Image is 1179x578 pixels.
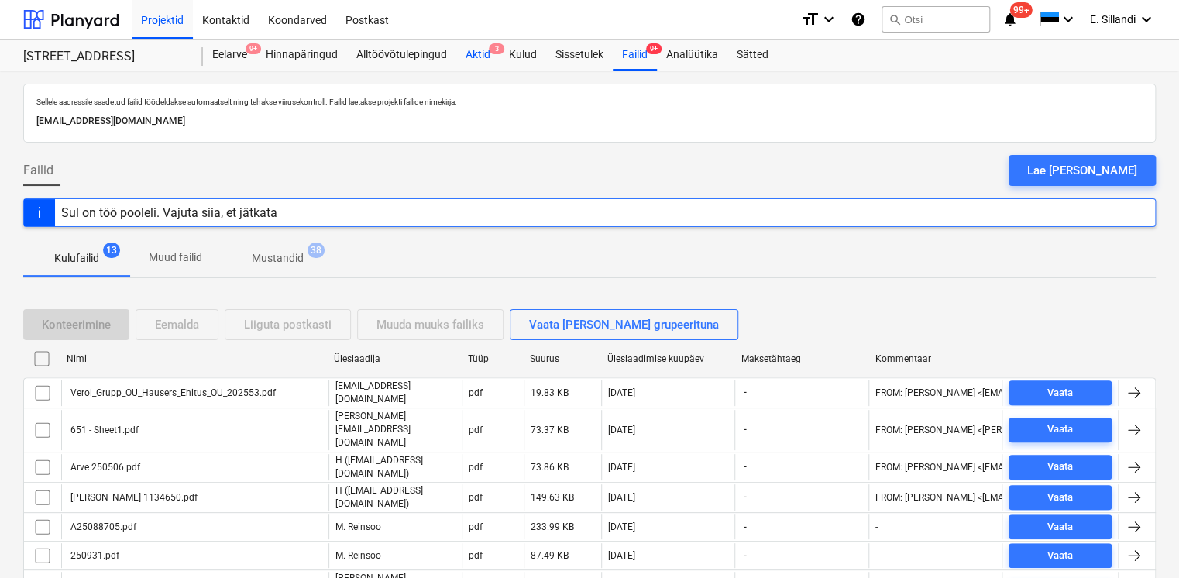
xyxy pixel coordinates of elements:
span: 3 [489,43,504,54]
i: Abikeskus [851,10,866,29]
div: Vaata [PERSON_NAME] grupeerituna [529,315,719,335]
div: Maksetähtaeg [741,353,863,364]
a: Sissetulek [546,40,613,71]
span: - [741,423,748,436]
div: Arve 250506.pdf [68,462,140,473]
div: 233.99 KB [531,521,574,532]
p: Kulufailid [54,250,99,267]
p: [EMAIL_ADDRESS][DOMAIN_NAME] [335,380,455,406]
span: - [741,490,748,504]
span: Failid [23,161,53,180]
div: 73.86 KB [531,462,569,473]
span: 9+ [246,43,261,54]
div: Tüüp [468,353,517,364]
div: Failid [613,40,657,71]
span: 9+ [646,43,662,54]
div: [PERSON_NAME] 1134650.pdf [68,492,198,503]
span: search [889,13,901,26]
div: Vaata [1047,458,1073,476]
div: Vaata [1047,489,1073,507]
div: pdf [469,550,483,561]
div: pdf [469,521,483,532]
i: keyboard_arrow_down [820,10,838,29]
div: Aktid [456,40,500,71]
div: pdf [469,425,483,435]
button: Vaata [1009,455,1112,480]
span: - [741,386,748,399]
div: 149.63 KB [531,492,574,503]
div: 19.83 KB [531,387,569,398]
div: 651 - Sheet1.pdf [68,425,139,435]
div: Verol_Grupp_OU_Hausers_Ehitus_OU_202553.pdf [68,387,276,398]
button: Vaata [1009,418,1112,442]
div: 73.37 KB [531,425,569,435]
button: Vaata [PERSON_NAME] grupeerituna [510,309,738,340]
a: Eelarve9+ [203,40,256,71]
p: M. Reinsoo [335,521,381,534]
a: Sätted [727,40,778,71]
div: [DATE] [608,521,635,532]
p: Sellele aadressile saadetud failid töödeldakse automaatselt ning tehakse viirusekontroll. Failid ... [36,97,1143,107]
div: Vaata [1047,547,1073,565]
div: [STREET_ADDRESS] [23,49,184,65]
div: Vaata [1047,421,1073,439]
div: - [875,521,878,532]
iframe: Chat Widget [1102,504,1179,578]
span: - [741,460,748,473]
p: Muud failid [149,249,202,266]
span: 13 [103,243,120,258]
i: notifications [1002,10,1018,29]
div: [DATE] [608,425,635,435]
button: Vaata [1009,514,1112,539]
div: Vaata [1047,518,1073,536]
button: Lae [PERSON_NAME] [1009,155,1156,186]
a: Failid9+ [613,40,657,71]
div: Üleslaadimise kuupäev [607,353,729,364]
p: Mustandid [252,250,304,267]
div: pdf [469,492,483,503]
div: Kommentaar [875,353,996,364]
span: E. Sillandi [1090,13,1136,26]
i: keyboard_arrow_down [1059,10,1078,29]
div: A25088705.pdf [68,521,136,532]
div: Üleslaadija [334,353,455,364]
i: format_size [801,10,820,29]
a: Analüütika [657,40,727,71]
p: [EMAIL_ADDRESS][DOMAIN_NAME] [36,113,1143,129]
p: M. Reinsoo [335,549,381,563]
span: 38 [308,243,325,258]
div: pdf [469,462,483,473]
div: pdf [469,387,483,398]
span: - [741,521,748,534]
p: H ([EMAIL_ADDRESS][DOMAIN_NAME]) [335,484,455,511]
div: Eelarve [203,40,256,71]
i: keyboard_arrow_down [1137,10,1156,29]
span: 99+ [1010,2,1033,18]
a: Kulud [500,40,546,71]
div: Suurus [530,353,595,364]
button: Vaata [1009,543,1112,568]
a: Hinnapäringud [256,40,347,71]
div: - [875,550,878,561]
div: Vaata [1047,384,1073,402]
button: Vaata [1009,380,1112,405]
div: [DATE] [608,492,635,503]
div: 87.49 KB [531,550,569,561]
div: Nimi [67,353,321,364]
div: [DATE] [608,550,635,561]
div: [DATE] [608,462,635,473]
button: Vaata [1009,485,1112,510]
a: Alltöövõtulepingud [347,40,456,71]
button: Otsi [882,6,990,33]
div: Sul on töö pooleli. Vajuta siia, et jätkata [61,205,277,220]
a: Aktid3 [456,40,500,71]
span: - [741,549,748,563]
div: 250931.pdf [68,550,119,561]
